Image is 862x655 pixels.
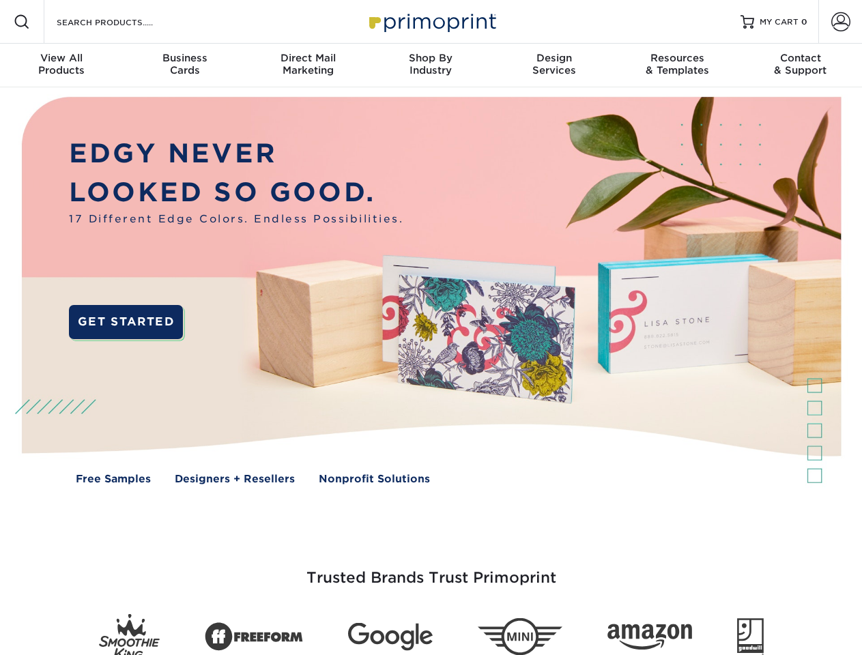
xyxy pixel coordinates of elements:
span: Business [123,52,246,64]
p: EDGY NEVER [69,134,403,173]
a: BusinessCards [123,44,246,87]
span: Contact [739,52,862,64]
input: SEARCH PRODUCTS..... [55,14,188,30]
a: GET STARTED [69,305,183,339]
a: Shop ByIndustry [369,44,492,87]
div: Marketing [246,52,369,76]
span: MY CART [760,16,799,28]
span: 17 Different Edge Colors. Endless Possibilities. [69,212,403,227]
a: Designers + Resellers [175,471,295,487]
img: Primoprint [363,7,500,36]
div: & Support [739,52,862,76]
img: Google [348,623,433,651]
span: Shop By [369,52,492,64]
a: Direct MailMarketing [246,44,369,87]
a: Contact& Support [739,44,862,87]
div: & Templates [616,52,738,76]
div: Services [493,52,616,76]
h3: Trusted Brands Trust Primoprint [32,536,831,603]
img: Amazon [607,624,692,650]
a: DesignServices [493,44,616,87]
a: Free Samples [76,471,151,487]
span: Design [493,52,616,64]
div: Cards [123,52,246,76]
img: Goodwill [737,618,764,655]
span: 0 [801,17,807,27]
div: Industry [369,52,492,76]
span: Direct Mail [246,52,369,64]
a: Nonprofit Solutions [319,471,430,487]
span: Resources [616,52,738,64]
p: LOOKED SO GOOD. [69,173,403,212]
a: Resources& Templates [616,44,738,87]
